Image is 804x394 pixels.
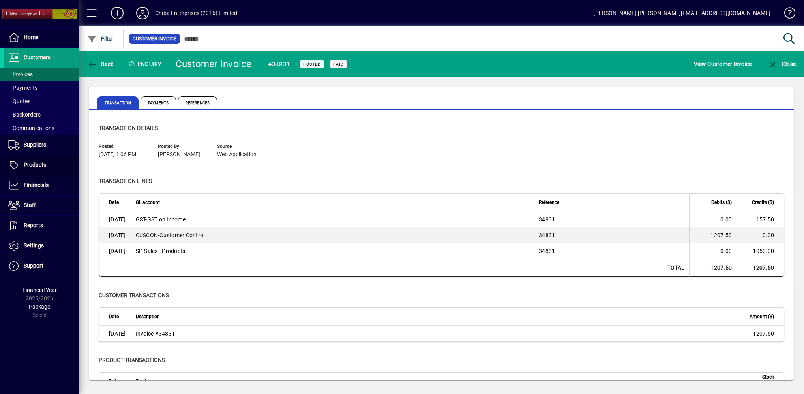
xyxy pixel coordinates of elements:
span: Products [24,162,46,168]
span: Home [24,34,38,40]
td: 34831 [534,243,689,259]
a: Quotes [4,94,79,108]
span: Quotes [8,98,30,104]
div: #34831 [268,58,290,71]
td: 1050.00 [737,243,784,259]
span: Payments [141,96,176,109]
a: Reports [4,216,79,236]
span: Debits ($) [711,198,732,207]
span: Source [217,144,264,149]
td: 34831 [534,227,689,243]
a: Support [4,256,79,276]
a: Settings [4,236,79,256]
span: Transaction details [99,125,158,131]
button: Profile [130,6,155,20]
div: Enquiry [122,58,170,70]
a: Staff [4,196,79,215]
span: Customer Invoice [133,35,176,43]
td: 1207.50 [737,259,784,277]
button: Back [85,57,116,71]
span: Stock Movement [742,373,774,390]
span: Transaction [97,96,139,109]
span: Amount ($) [750,312,774,321]
td: 1207.50 [689,259,737,277]
span: Reports [24,222,43,228]
span: Sales - Products [136,247,186,255]
span: Back [87,61,114,67]
span: [DATE] 1:06 PM [99,151,136,158]
div: Customer Invoice [176,58,252,70]
span: GST on Income [136,215,186,223]
span: Description [136,312,160,321]
a: Backorders [4,108,79,121]
span: Product transactions [99,357,165,363]
button: View Customer Invoice [692,57,753,71]
a: Invoices [4,68,79,81]
td: [DATE] [99,243,131,259]
span: Suppliers [24,141,46,148]
span: Date [109,312,119,321]
span: Package [29,304,50,310]
span: Transaction lines [99,178,152,184]
span: [PERSON_NAME] [158,151,200,158]
td: 157.50 [737,211,784,227]
span: Customers [24,54,51,60]
a: Products [4,155,79,175]
a: Home [4,28,79,47]
td: 0.00 [689,211,737,227]
td: [DATE] [99,227,131,243]
span: Communications [8,125,54,131]
span: Backorders [8,111,41,118]
span: Credits ($) [752,198,774,207]
span: Product [136,377,153,386]
span: Settings [24,242,44,249]
span: Posted by [158,144,205,149]
td: 0.00 [689,243,737,259]
td: 34831 [534,211,689,227]
td: [DATE] [99,211,131,227]
div: [PERSON_NAME] [PERSON_NAME][EMAIL_ADDRESS][DOMAIN_NAME] [593,7,770,19]
span: Posted [303,62,321,67]
span: Support [24,262,43,269]
span: Payments [8,85,37,91]
span: GL account [136,198,160,207]
td: Invoice #34831 [131,326,737,341]
span: Paid [333,62,344,67]
span: Filter [87,36,114,42]
span: Invoices [8,71,33,77]
app-page-header-button: Close enquiry [760,57,804,71]
td: Total [534,259,689,277]
div: Chiba Enterprises (2016) Limited [155,7,238,19]
td: 1207.50 [737,326,784,341]
a: Suppliers [4,135,79,155]
span: Posted [99,144,146,149]
td: [DATE] [99,326,131,341]
span: Reference [539,198,559,207]
span: Web Application [217,151,257,158]
span: Customer Control [136,231,205,239]
a: Communications [4,121,79,135]
span: Close [768,61,796,67]
span: Financials [24,182,49,188]
span: Date [109,198,119,207]
app-page-header-button: Back [79,57,122,71]
span: View Customer Invoice [694,58,752,70]
a: Knowledge Base [778,2,794,27]
span: Staff [24,202,36,208]
a: Financials [4,175,79,195]
span: customer transactions [99,292,169,298]
span: Date [109,377,119,386]
a: Payments [4,81,79,94]
td: 0.00 [737,227,784,243]
button: Filter [85,32,116,46]
span: Financial Year [22,287,57,293]
td: 1207.50 [689,227,737,243]
button: Close [766,57,798,71]
button: Add [105,6,130,20]
span: References [178,96,217,109]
